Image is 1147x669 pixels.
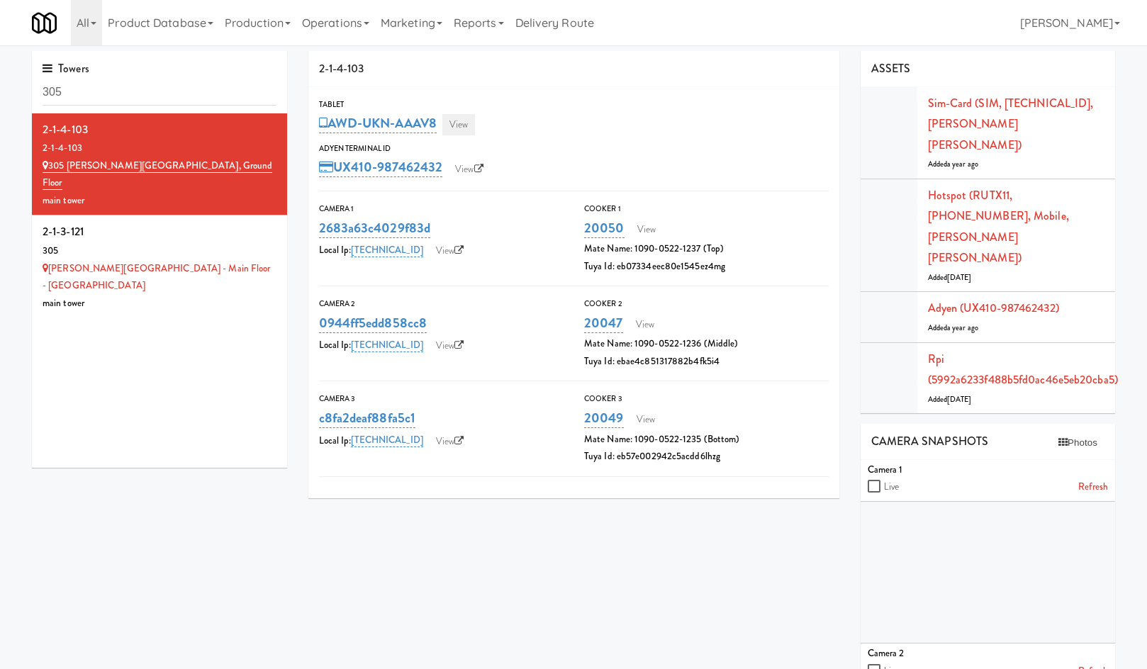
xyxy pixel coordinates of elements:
a: 20047 [584,313,623,333]
div: Tuya Id: eb57e002942c5acdd6lhzg [584,448,829,466]
a: Adyen (UX410-987462432) [928,300,1059,316]
div: Adyen Terminal Id [319,142,829,156]
a: View [429,335,471,356]
a: Hotspot (RUTX11, [PHONE_NUMBER], Mobile, [PERSON_NAME] [PERSON_NAME]) [928,187,1069,266]
div: Camera 1 [319,202,564,216]
div: main tower [43,295,276,313]
a: View [630,219,663,240]
a: 0944ff5edd858cc8 [319,313,427,333]
div: 2-1-4-103 [308,51,839,87]
div: main tower [43,192,276,210]
a: View [630,409,662,430]
div: Mate Name: 1090-0522-1235 (Bottom) [584,431,829,449]
div: Local Ip: [319,240,564,262]
li: 2-1-3-121305 [PERSON_NAME][GEOGRAPHIC_DATA] - Main Floor - [GEOGRAPHIC_DATA]main tower [32,215,287,317]
a: View [442,114,475,135]
a: [TECHNICAL_ID] [351,338,423,352]
div: Camera 2 [319,297,564,311]
a: [TECHNICAL_ID] [351,433,423,447]
span: Added [928,394,972,405]
a: View [629,314,661,335]
a: View [429,431,471,452]
a: Sim-card (SIM, [TECHNICAL_ID], [PERSON_NAME] [PERSON_NAME]) [928,95,1094,153]
a: UX410-987462432 [319,157,443,177]
span: ASSETS [871,60,911,77]
input: Search towers [43,79,276,106]
a: View [429,240,471,262]
a: c8fa2deaf88fa5c1 [319,408,416,428]
div: Camera 3 [319,392,564,406]
span: [DATE] [947,394,972,405]
a: [TECHNICAL_ID] [351,243,423,257]
div: 2-1-3-121 [43,221,276,242]
div: Local Ip: [319,431,564,452]
span: Towers [43,60,89,77]
div: 2-1-4-103 [43,140,276,157]
a: 20050 [584,218,625,238]
div: Cooker 2 [584,297,829,311]
div: Tablet [319,98,829,112]
label: Live [884,478,899,496]
a: AWD-UKN-AAAV8 [319,113,437,133]
div: 2-1-4-103 [43,119,276,140]
span: a year ago [947,322,978,333]
a: 2683a63c4029f83d [319,218,431,238]
div: Mate Name: 1090-0522-1236 (Middle) [584,335,829,353]
div: 305 [43,242,276,260]
div: Camera 2 [868,645,1109,663]
div: Tuya Id: eb07334eec80e1545ez4mg [584,258,829,276]
li: 2-1-4-1032-1-4-103 305 [PERSON_NAME][GEOGRAPHIC_DATA], Ground Floormain tower [32,113,287,216]
div: Cooker 1 [584,202,829,216]
a: Rpi (5992a6233f488b5fd0ac46e5eb20cba5) [928,351,1118,388]
span: Added [928,322,979,333]
div: Camera 1 [868,461,1109,479]
a: 20049 [584,408,624,428]
a: View [448,159,491,180]
span: [DATE] [947,272,972,283]
a: [PERSON_NAME][GEOGRAPHIC_DATA] - Main Floor - [GEOGRAPHIC_DATA] [43,262,270,293]
div: Local Ip: [319,335,564,356]
span: a year ago [947,159,978,169]
div: Cooker 3 [584,392,829,406]
span: Added [928,159,979,169]
button: Photos [1051,432,1104,454]
a: Refresh [1078,478,1108,496]
div: Tuya Id: ebae4c851317882b4fk5i4 [584,353,829,371]
span: CAMERA SNAPSHOTS [871,433,989,449]
a: 305 [PERSON_NAME][GEOGRAPHIC_DATA], Ground Floor [43,159,272,191]
div: Mate Name: 1090-0522-1237 (Top) [584,240,829,258]
img: Micromart [32,11,57,35]
span: Added [928,272,972,283]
